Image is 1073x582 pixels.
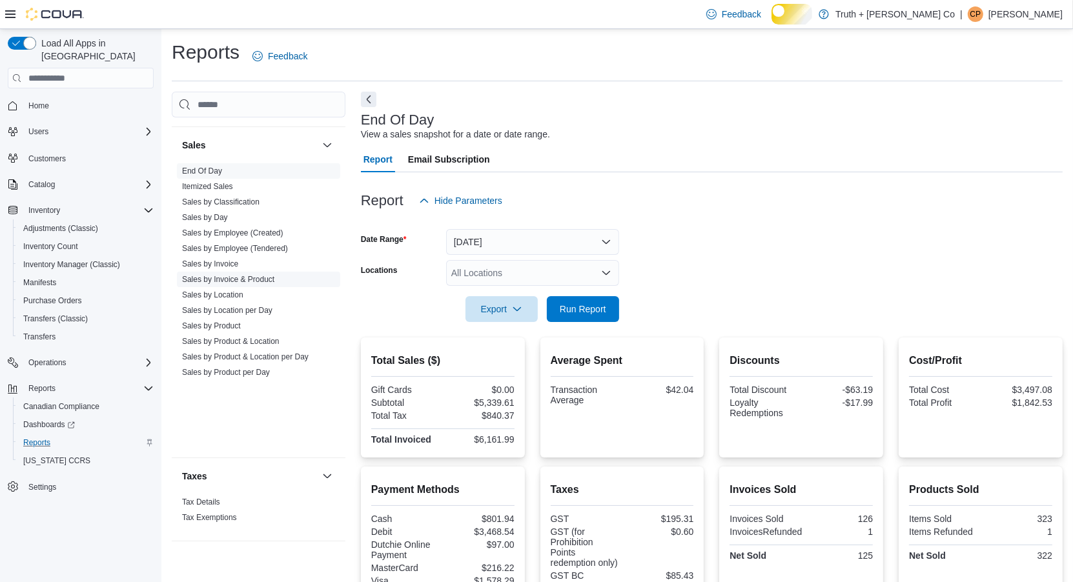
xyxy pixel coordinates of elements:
button: Catalog [23,177,60,192]
button: Operations [23,355,72,370]
a: Sales by Location [182,290,243,299]
div: Items Refunded [909,527,978,537]
a: Settings [23,479,61,495]
span: Sales by Product & Location per Day [182,352,309,362]
button: Sales [320,137,335,153]
span: Inventory Count [18,239,154,254]
div: Transaction Average [551,385,620,405]
strong: Net Sold [730,550,766,561]
div: $3,497.08 [983,385,1052,395]
span: Catalog [23,177,154,192]
p: [PERSON_NAME] [988,6,1063,22]
h2: Total Sales ($) [371,353,515,368]
button: [DATE] [446,229,619,255]
span: Transfers [18,329,154,345]
div: Loyalty Redemptions [730,397,799,418]
a: Transfers [18,329,61,345]
button: Operations [3,354,159,372]
div: Total Discount [730,385,799,395]
span: Purchase Orders [18,293,154,308]
span: Transfers (Classic) [18,311,154,326]
button: Catalog [3,176,159,194]
div: $0.60 [624,527,693,537]
div: $6,161.99 [445,434,515,445]
span: Reports [28,383,56,394]
div: InvoicesRefunded [730,527,802,537]
h1: Reports [172,39,240,65]
a: Sales by Location per Day [182,306,272,315]
div: $195.31 [624,514,693,524]
span: Sales by Location per Day [182,305,272,316]
div: $1,842.53 [983,397,1052,408]
h2: Cost/Profit [909,353,1052,368]
button: [US_STATE] CCRS [13,452,159,470]
span: Load All Apps in [GEOGRAPHIC_DATA] [36,37,154,63]
div: $85.43 [624,570,693,581]
button: Run Report [547,296,619,322]
a: Manifests [18,275,61,290]
span: End Of Day [182,166,222,176]
button: Hide Parameters [414,188,507,214]
span: Itemized Sales [182,181,233,192]
h2: Taxes [551,482,694,497]
span: Manifests [23,277,56,288]
div: Debit [371,527,440,537]
div: Sales [172,163,345,457]
a: Sales by Product & Location per Day [182,352,309,361]
span: Tax Exemptions [182,512,237,523]
button: Transfers [13,328,159,346]
span: Reports [18,435,154,450]
div: 126 [804,514,873,524]
button: Taxes [320,468,335,484]
span: Settings [23,479,154,495]
a: Adjustments (Classic) [18,221,103,236]
span: [US_STATE] CCRS [23,456,90,466]
span: Transfers (Classic) [23,314,88,324]
div: -$63.19 [804,385,873,395]
span: Inventory Count [23,241,78,252]
button: Reports [13,434,159,452]
img: Cova [26,8,84,21]
button: Users [23,124,54,139]
a: Sales by Invoice [182,259,238,268]
button: Sales [182,139,317,152]
div: 322 [983,550,1052,561]
div: View a sales snapshot for a date or date range. [361,128,550,141]
span: Feedback [268,50,307,63]
a: Home [23,98,54,114]
span: Catalog [28,179,55,190]
button: Customers [3,148,159,167]
p: | [960,6,963,22]
a: Itemized Sales [182,182,233,191]
span: Sales by Product per Day [182,367,270,377]
span: Adjustments (Classic) [18,221,154,236]
span: Adjustments (Classic) [23,223,98,234]
span: Washington CCRS [18,453,154,468]
a: Sales by Product & Location [182,337,280,346]
a: End Of Day [182,166,222,176]
span: Sales by Classification [182,197,260,207]
input: Dark Mode [772,4,812,24]
span: Home [28,101,49,111]
button: Reports [3,379,159,397]
button: Open list of options [601,268,611,278]
a: Reports [18,435,56,450]
h3: End Of Day [361,112,434,128]
button: Purchase Orders [13,292,159,310]
button: Adjustments (Classic) [13,219,159,237]
button: Canadian Compliance [13,397,159,416]
button: Inventory [3,201,159,219]
span: Report [363,146,393,172]
div: Total Tax [371,410,440,421]
a: Sales by Invoice & Product [182,275,274,284]
div: $801.94 [445,514,515,524]
span: Inventory Manager (Classic) [18,257,154,272]
div: 125 [804,550,873,561]
div: $5,339.61 [445,397,515,408]
strong: Net Sold [909,550,946,561]
button: Reports [23,381,61,396]
div: 323 [983,514,1052,524]
label: Date Range [361,234,407,245]
span: Export [473,296,530,322]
